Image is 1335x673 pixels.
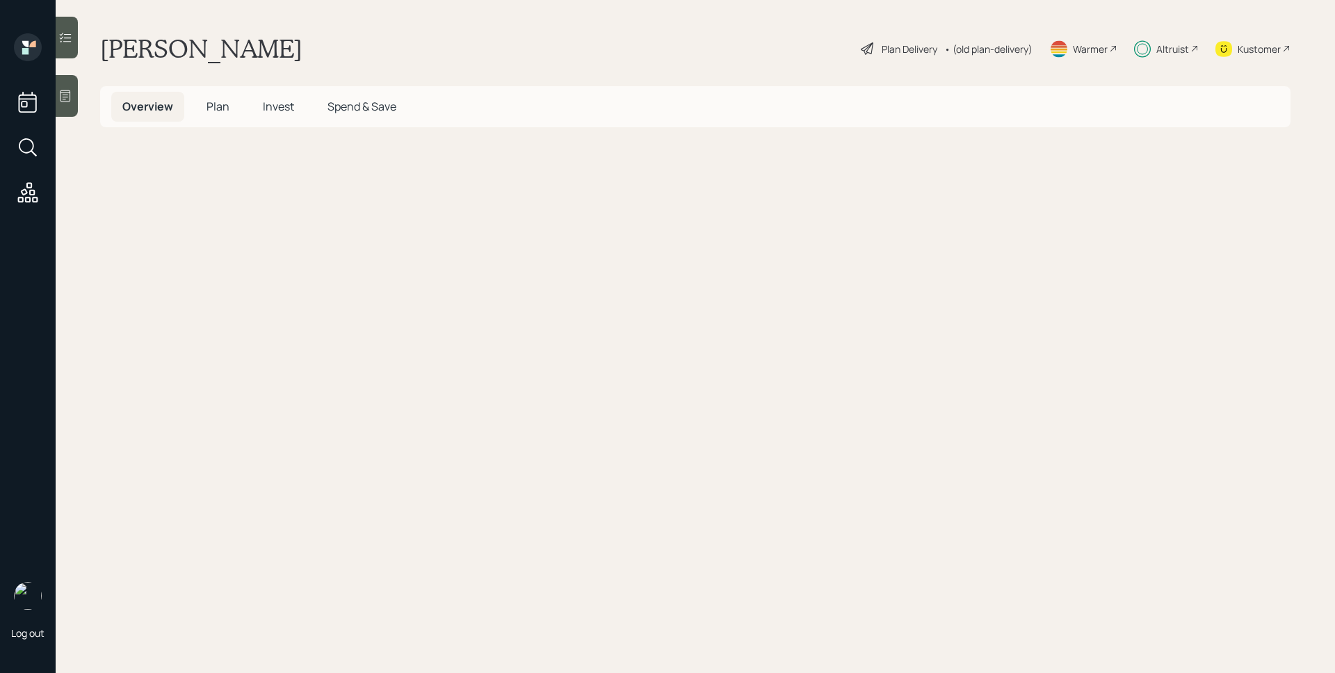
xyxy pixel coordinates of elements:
div: Plan Delivery [882,42,937,56]
div: • (old plan-delivery) [944,42,1033,56]
div: Kustomer [1238,42,1281,56]
span: Overview [122,99,173,114]
span: Spend & Save [327,99,396,114]
div: Warmer [1073,42,1108,56]
div: Altruist [1156,42,1189,56]
span: Plan [207,99,229,114]
img: james-distasi-headshot.png [14,582,42,610]
h1: [PERSON_NAME] [100,33,302,64]
div: Log out [11,626,44,640]
span: Invest [263,99,294,114]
